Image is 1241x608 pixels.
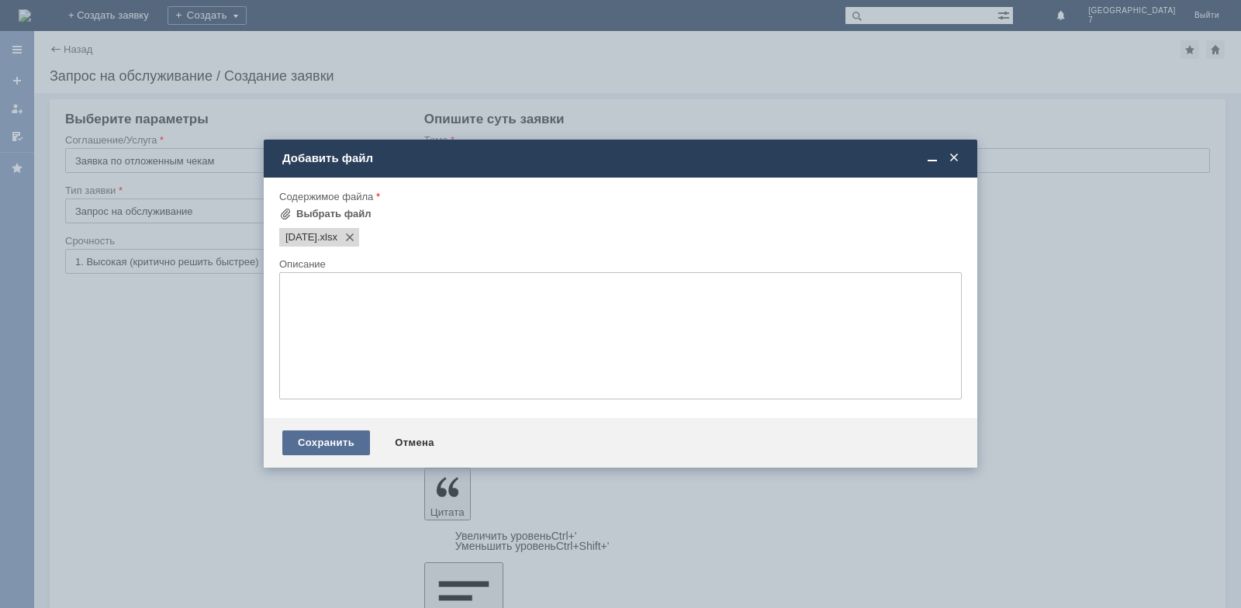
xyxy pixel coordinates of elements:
div: Содержимое файла [279,192,959,202]
span: 26.08.2025.xlsx [317,231,337,244]
span: Закрыть [946,151,962,165]
div: Описание [279,259,959,269]
span: Свернуть (Ctrl + M) [925,151,940,165]
div: Добавить файл [282,151,962,165]
div: прошу Вас удалить все отложенные чеки за [DATE] [6,6,226,31]
span: 26.08.2025.xlsx [285,231,317,244]
div: Выбрать файл [296,208,372,220]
